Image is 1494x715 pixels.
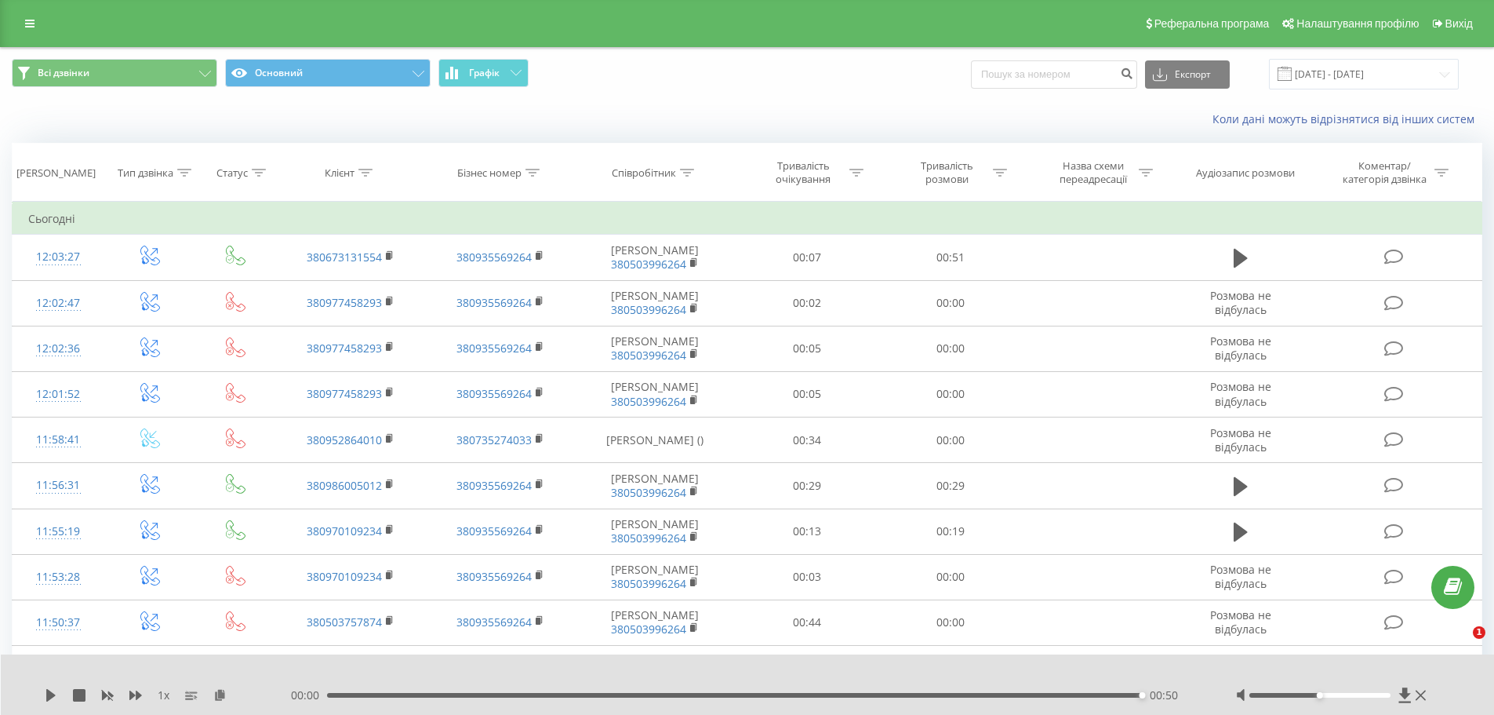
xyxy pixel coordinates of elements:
td: 00:29 [879,463,1023,509]
a: 380935569264 [456,523,532,538]
button: Основний [225,59,431,87]
div: Accessibility label [1139,692,1145,699]
span: Розмова не відбулась [1210,607,1271,637]
a: 380970109234 [307,569,382,584]
a: 380735274033 [456,432,532,447]
td: 00:19 [879,509,1023,554]
td: 00:51 [879,235,1023,280]
a: 380935569264 [456,341,532,356]
span: Розмова не відбулась [1210,562,1271,591]
div: 12:02:47 [28,288,89,319]
a: 380935569264 [456,250,532,264]
td: [PERSON_NAME] [575,235,736,280]
span: Реферальна програма [1154,17,1270,30]
button: Всі дзвінки [12,59,217,87]
td: 00:05 [736,371,879,417]
div: Статус [216,166,248,180]
td: 00:00 [879,554,1023,600]
td: [PERSON_NAME] [575,463,736,509]
td: [PERSON_NAME] () [575,418,736,463]
a: 380986005012 [307,478,382,493]
td: 00:07 [736,235,879,280]
div: 11:53:28 [28,562,89,593]
td: [PERSON_NAME] () [575,646,736,691]
span: Налаштування профілю [1296,17,1419,30]
td: [PERSON_NAME] [575,280,736,326]
div: 12:02:36 [28,334,89,364]
td: [PERSON_NAME] [575,509,736,554]
div: Тривалість розмови [905,159,989,186]
span: 00:00 [291,688,327,703]
span: Розмова не відбулась [1210,334,1271,363]
td: [PERSON_NAME] [575,326,736,371]
div: Коментар/категорія дзвінка [1339,159,1430,186]
a: 380935569264 [456,478,532,493]
a: 380503996264 [611,531,686,545]
a: 380935569264 [456,386,532,401]
span: 1 x [158,688,169,703]
a: 380977458293 [307,295,382,310]
span: Розмова не відбулась [1210,288,1271,317]
td: 00:00 [879,646,1023,691]
a: 380503996264 [611,576,686,591]
td: 00:03 [736,554,879,600]
td: 00:00 [879,600,1023,645]
td: 00:13 [736,509,879,554]
div: Аудіозапис розмови [1196,166,1295,180]
a: 380952864010 [307,432,382,447]
td: 00:02 [736,646,879,691]
td: 00:05 [736,326,879,371]
div: 11:58:41 [28,425,89,455]
input: Пошук за номером [971,60,1137,89]
a: 380935569264 [456,615,532,629]
a: 380503996264 [611,394,686,409]
td: 00:02 [736,280,879,326]
span: Розмова не відбулась [1210,425,1271,454]
a: 380977458293 [307,386,382,401]
a: Коли дані можуть відрізнятися вiд інших систем [1212,111,1482,126]
a: 380503757874 [307,615,382,629]
div: 11:50:37 [28,607,89,638]
div: Тип дзвінка [118,166,173,180]
a: 380935569264 [456,569,532,584]
td: 00:00 [879,418,1023,463]
span: Розмова не відбулась [1210,379,1271,408]
a: 380503996264 [611,485,686,500]
span: Розмова не відбулась [1210,653,1271,682]
a: 380935569264 [456,295,532,310]
td: 00:00 [879,371,1023,417]
div: 12:03:27 [28,242,89,272]
div: [PERSON_NAME] [16,166,96,180]
div: 11:55:19 [28,516,89,547]
td: 00:00 [879,326,1023,371]
div: Accessibility label [1317,692,1323,699]
a: 380970109234 [307,523,382,538]
div: 12:01:52 [28,379,89,410]
div: Клієнт [325,166,354,180]
td: Сьогодні [13,203,1482,235]
div: 11:49:43 [28,653,89,684]
a: 380977458293 [307,341,382,356]
td: 00:44 [736,600,879,645]
span: Вихід [1445,17,1473,30]
span: 1 [1473,626,1485,639]
a: 380503996264 [611,257,686,272]
span: 00:50 [1150,688,1178,703]
div: 11:56:31 [28,470,89,501]
a: 380673131554 [307,250,382,264]
td: [PERSON_NAME] [575,600,736,645]
div: Співробітник [612,166,676,180]
a: 380503996264 [611,622,686,637]
button: Графік [438,59,529,87]
iframe: Intercom live chat [1441,626,1478,664]
div: Бізнес номер [457,166,522,180]
a: 380503996264 [611,302,686,317]
span: Графік [469,67,500,78]
div: Назва схеми переадресації [1051,159,1135,186]
td: 00:34 [736,418,879,463]
a: 380503996264 [611,348,686,363]
button: Експорт [1145,60,1230,89]
span: Всі дзвінки [38,67,89,79]
td: 00:00 [879,280,1023,326]
td: [PERSON_NAME] [575,554,736,600]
